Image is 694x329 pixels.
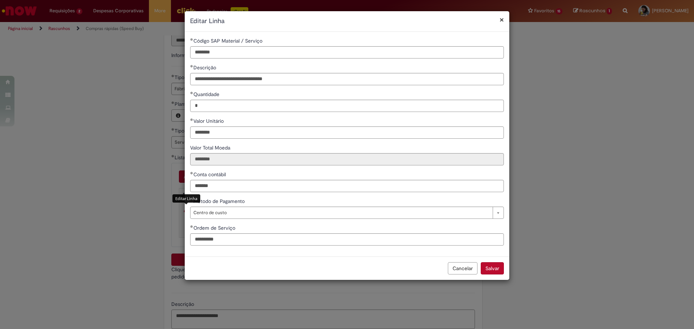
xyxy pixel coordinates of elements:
span: Método de Pagamento [193,198,246,204]
span: Obrigatório Preenchido [190,38,193,41]
span: Código SAP Material / Serviço [193,38,264,44]
span: Obrigatório Preenchido [190,91,193,94]
input: Valor Unitário [190,126,504,139]
input: Ordem de Serviço [190,233,504,246]
span: Obrigatório Preenchido [190,65,193,68]
h2: Editar Linha [190,17,504,26]
span: Conta contábil [193,171,227,178]
input: Conta contábil [190,180,504,192]
button: Cancelar [448,262,477,274]
span: Centro de custo [193,207,489,218]
span: Obrigatório Preenchido [190,118,193,121]
button: Fechar modal [500,16,504,23]
input: Descrição [190,73,504,85]
div: Editar Linha [172,194,200,203]
span: Quantidade [193,91,221,98]
span: Ordem de Serviço [193,225,237,231]
input: Quantidade [190,100,504,112]
span: Valor Unitário [193,118,225,124]
button: Salvar [481,262,504,274]
span: Somente leitura - Valor Total Moeda [190,144,232,151]
input: Valor Total Moeda [190,153,504,165]
span: Obrigatório Preenchido [190,225,193,228]
span: Obrigatório Preenchido [190,172,193,174]
input: Código SAP Material / Serviço [190,46,504,59]
span: Descrição [193,64,218,71]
